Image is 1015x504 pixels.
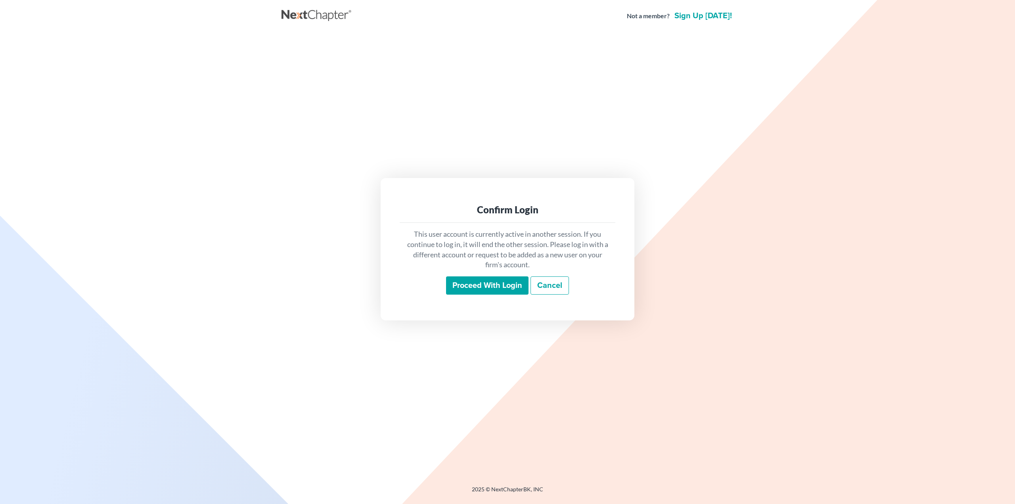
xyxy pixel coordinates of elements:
[446,276,529,295] input: Proceed with login
[406,203,609,216] div: Confirm Login
[530,276,569,295] a: Cancel
[627,11,670,21] strong: Not a member?
[282,485,733,500] div: 2025 © NextChapterBK, INC
[673,12,733,20] a: Sign up [DATE]!
[406,229,609,270] p: This user account is currently active in another session. If you continue to log in, it will end ...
